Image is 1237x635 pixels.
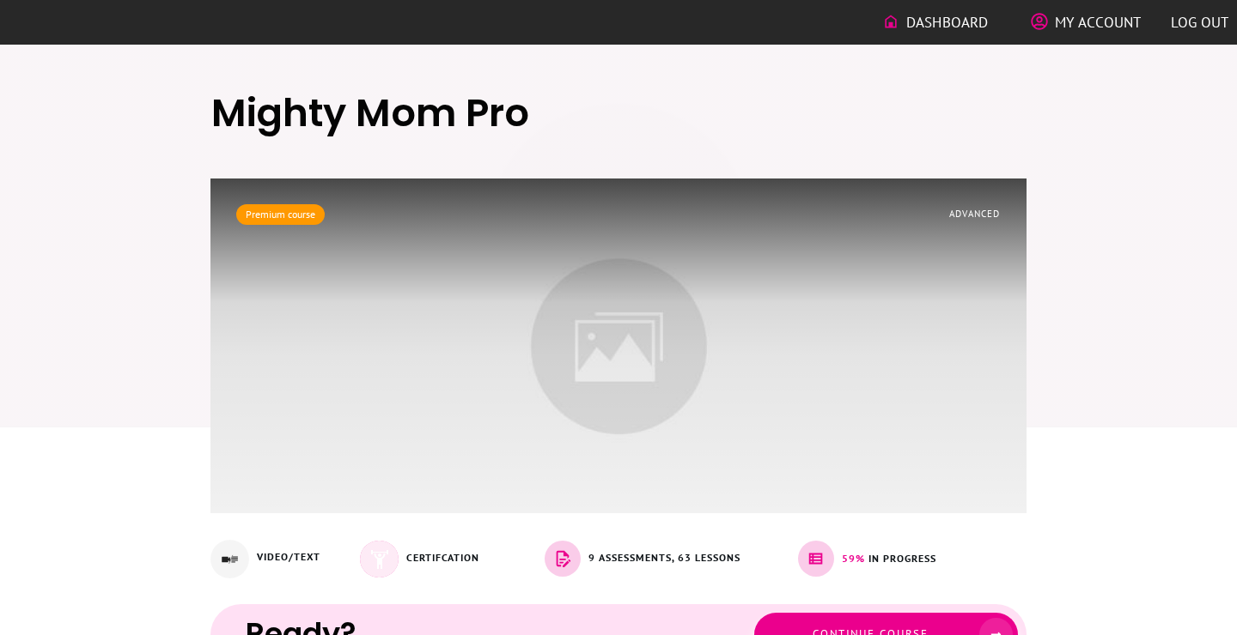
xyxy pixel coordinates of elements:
[406,551,479,564] span: Certifcation
[588,551,740,564] span: 9 Assessments, 63 Lessons
[246,208,315,221] span: Premium course
[949,208,1000,220] span: Advanced
[906,8,988,37] span: Dashboard
[842,552,865,565] span: 59%
[257,550,320,563] span: Video/Text
[868,552,936,565] span: In progress
[1031,8,1141,37] a: My Account
[1055,8,1141,37] span: My Account
[882,8,988,37] a: Dashboard
[211,86,529,140] span: Mighty Mom Pro
[1171,8,1228,37] a: Log out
